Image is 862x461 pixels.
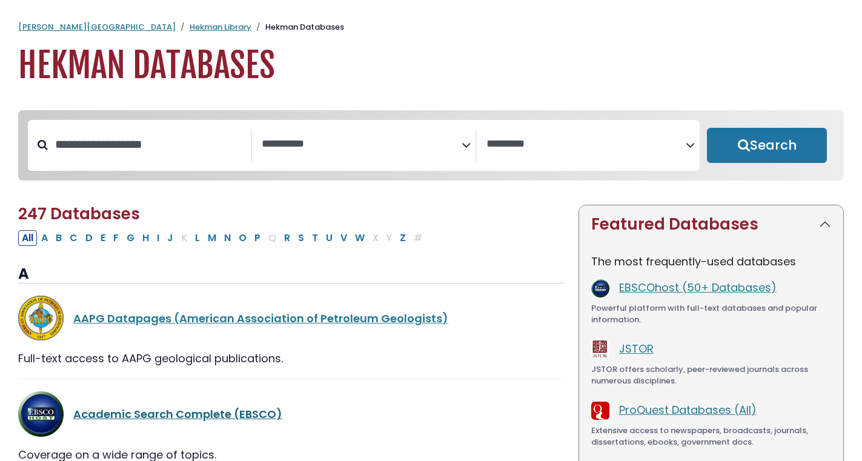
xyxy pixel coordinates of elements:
button: Filter Results F [110,230,122,246]
div: Powerful platform with full-text databases and popular information. [591,302,831,326]
a: EBSCOhost (50+ Databases) [619,280,777,295]
div: JSTOR offers scholarly, peer-reviewed journals across numerous disciplines. [591,363,831,387]
nav: breadcrumb [18,21,844,33]
button: Filter Results Z [396,230,409,246]
nav: Search filters [18,110,844,181]
a: ProQuest Databases (All) [619,402,757,417]
input: Search database by title or keyword [48,134,251,154]
button: Filter Results A [38,230,51,246]
a: JSTOR [619,341,654,356]
button: Filter Results S [294,230,308,246]
button: Filter Results E [97,230,109,246]
a: AAPG Datapages (American Association of Petroleum Geologists) [73,311,448,326]
h3: A [18,265,564,284]
button: Filter Results L [191,230,204,246]
p: The most frequently-used databases [591,253,831,270]
div: Full-text access to AAPG geological publications. [18,350,564,366]
li: Hekman Databases [251,21,344,33]
div: Extensive access to newspapers, broadcasts, journals, dissertations, ebooks, government docs. [591,425,831,448]
button: All [18,230,37,246]
button: Filter Results N [220,230,234,246]
button: Filter Results G [123,230,138,246]
button: Filter Results J [164,230,177,246]
button: Featured Databases [579,205,843,244]
button: Filter Results R [280,230,294,246]
a: Hekman Library [190,21,251,33]
button: Filter Results I [153,230,163,246]
textarea: Search [486,138,686,151]
button: Filter Results V [337,230,351,246]
button: Filter Results H [139,230,153,246]
button: Submit for Search Results [707,128,827,163]
button: Filter Results B [52,230,65,246]
span: 247 Databases [18,203,140,225]
button: Filter Results T [308,230,322,246]
button: Filter Results O [235,230,250,246]
h1: Hekman Databases [18,45,844,86]
button: Filter Results D [82,230,96,246]
button: Filter Results M [204,230,220,246]
button: Filter Results U [322,230,336,246]
div: Alpha-list to filter by first letter of database name [18,230,427,245]
button: Filter Results P [251,230,264,246]
a: [PERSON_NAME][GEOGRAPHIC_DATA] [18,21,176,33]
textarea: Search [262,138,461,151]
button: Filter Results W [351,230,368,246]
a: Academic Search Complete (EBSCO) [73,406,282,422]
button: Filter Results C [66,230,81,246]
